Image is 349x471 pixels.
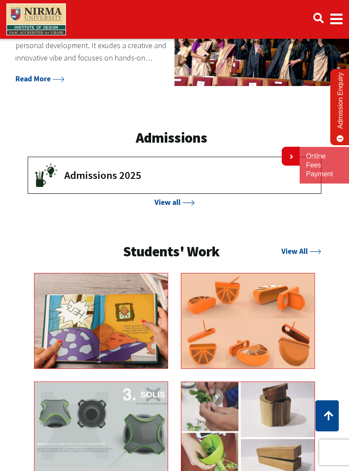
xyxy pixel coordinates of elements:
a: View All [281,246,321,256]
p: The Institute of Design has an excellent environment for intellectual, social, and personal devel... [15,15,168,64]
span: Admissions 2025 [64,169,308,181]
nav: Main navigation [6,2,343,37]
a: Read More [15,74,64,83]
h3: Admissions [136,129,207,146]
img: main_logo [6,3,66,35]
img: Shriya Jain [181,273,315,368]
a: Online Fees Payment [306,152,343,178]
img: Saee Kerkar [34,273,168,368]
a: View all [154,197,194,207]
button: Admissions 2025 [28,157,321,193]
h3: Students' Work [123,242,219,260]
